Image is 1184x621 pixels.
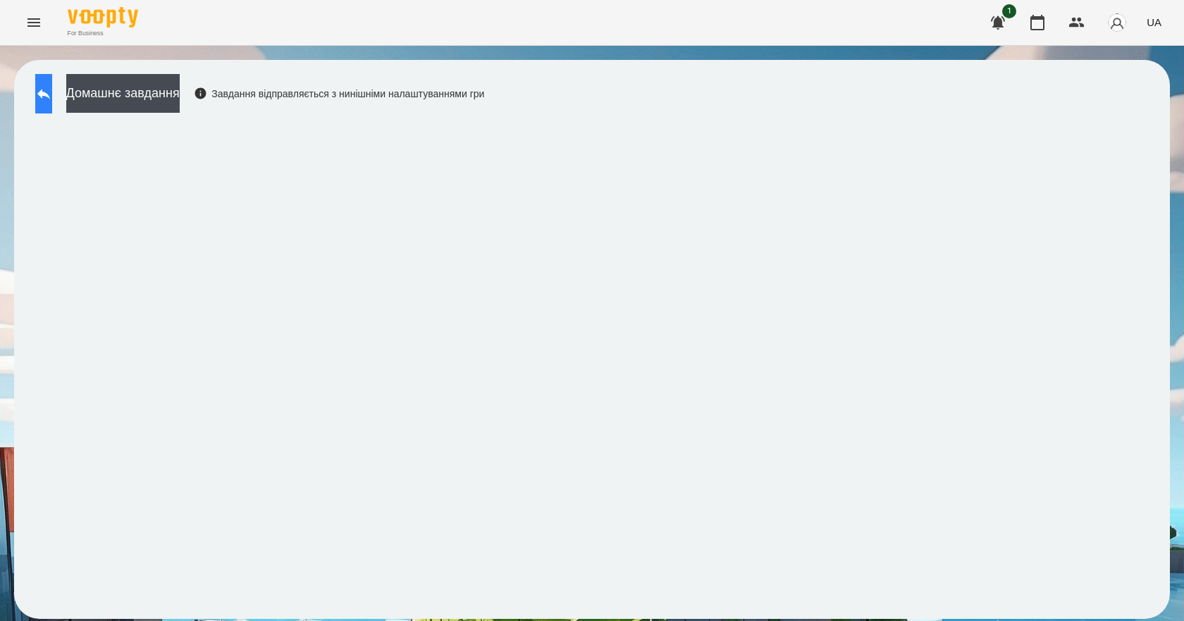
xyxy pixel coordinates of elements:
[1147,15,1161,30] span: UA
[68,29,138,38] span: For Business
[1141,9,1167,35] button: UA
[17,6,51,39] button: Menu
[68,7,138,27] img: Voopty Logo
[1002,4,1016,18] span: 1
[66,74,180,113] button: Домашнє завдання
[194,87,485,101] div: Завдання відправляється з нинішніми налаштуваннями гри
[1107,13,1127,32] img: avatar_s.png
